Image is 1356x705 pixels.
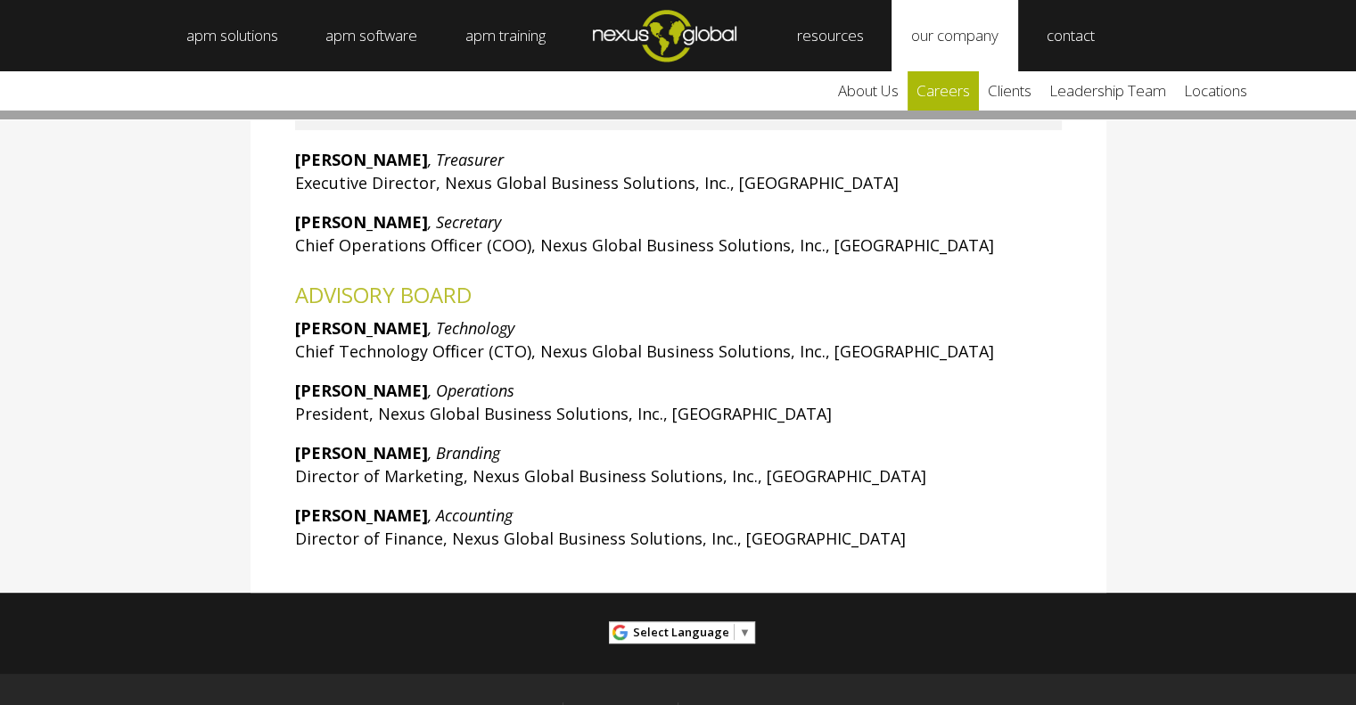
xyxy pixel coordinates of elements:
[428,442,500,463] em: , Branding
[428,211,501,233] em: , Secretary
[428,380,514,401] em: , Operations
[428,504,513,526] em: , Accounting
[295,504,428,526] strong: [PERSON_NAME]
[295,317,428,339] strong: [PERSON_NAME]
[829,71,908,111] a: about us
[734,624,735,640] span: ​
[295,528,906,549] span: Director of Finance, Nexus Global Business Solutions, Inc., [GEOGRAPHIC_DATA]
[1175,71,1256,111] a: locations
[739,624,751,640] span: ▼
[295,442,428,463] strong: [PERSON_NAME]
[633,624,729,640] span: Select Language
[633,619,751,646] a: Select Language​
[295,403,832,424] span: President, Nexus Global Business Solutions, Inc., [GEOGRAPHIC_DATA]
[295,465,926,487] span: Director of Marketing, Nexus Global Business Solutions, Inc., [GEOGRAPHIC_DATA]
[295,234,994,256] span: Chief Operations Officer (COO), Nexus Global Business Solutions, Inc., [GEOGRAPHIC_DATA]
[295,149,428,170] strong: [PERSON_NAME]
[295,340,994,362] span: Chief Technology Officer (CTO), Nexus Global Business Solutions, Inc., [GEOGRAPHIC_DATA]
[979,71,1040,111] a: clients
[428,317,514,339] em: , Technology
[295,283,1062,307] h2: ADVISORY BOARD
[295,172,899,193] span: Executive Director, Nexus Global Business Solutions, Inc., [GEOGRAPHIC_DATA]
[908,71,979,111] a: careers
[428,149,504,170] em: , Treasurer
[295,380,428,401] strong: [PERSON_NAME]
[295,211,428,233] strong: [PERSON_NAME]
[1040,71,1175,111] a: leadership team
